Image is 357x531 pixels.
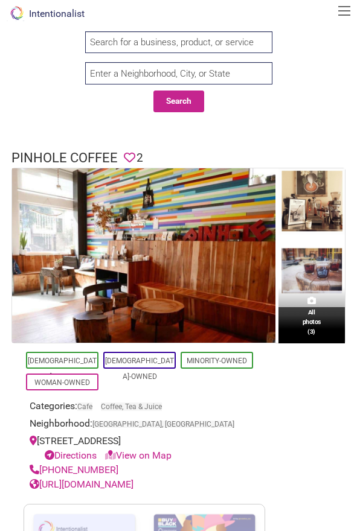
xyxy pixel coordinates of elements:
[30,399,259,416] div: Categories:
[303,308,321,336] span: All photos (3)
[85,62,272,84] input: Enter a Neighborhood, City, or State
[30,479,133,490] a: [URL][DOMAIN_NAME]
[105,450,172,461] a: View on Map
[137,150,143,167] span: 2
[30,464,118,475] a: [PHONE_NUMBER]
[101,402,162,411] a: Coffee, Tea & Juice
[28,357,97,381] a: [DEMOGRAPHIC_DATA]-Owned
[34,378,90,387] a: Woman-Owned
[45,450,97,461] a: Directions
[77,402,92,411] a: Cafe
[187,357,247,365] a: Minority-Owned
[105,357,174,381] a: [DEMOGRAPHIC_DATA]-Owned
[153,91,204,112] button: Search
[92,421,234,428] span: [GEOGRAPHIC_DATA], [GEOGRAPHIC_DATA]
[85,31,272,54] input: Search for a business, product, or service
[11,149,118,168] h1: Pinhole Coffee
[5,8,85,19] a: Intentionalist
[30,416,259,434] div: Neighborhood:
[30,434,259,463] div: [STREET_ADDRESS]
